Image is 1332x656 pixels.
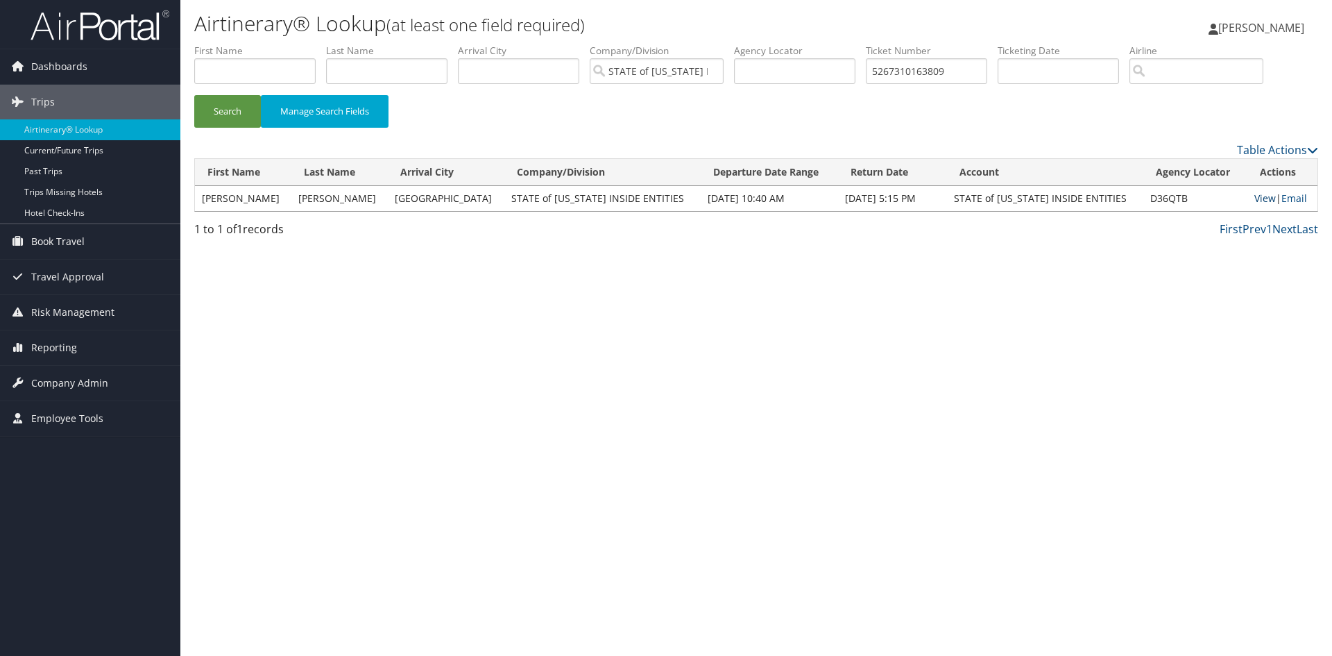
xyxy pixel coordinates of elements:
a: View [1254,192,1276,205]
button: Manage Search Fields [261,95,388,128]
span: Trips [31,85,55,119]
span: Company Admin [31,366,108,401]
a: First [1220,221,1243,237]
a: Prev [1243,221,1266,237]
label: Airline [1129,44,1274,58]
label: Ticketing Date [998,44,1129,58]
th: Account: activate to sort column ascending [947,159,1143,186]
label: Agency Locator [734,44,866,58]
a: [PERSON_NAME] [1209,7,1318,49]
td: | [1247,186,1317,211]
span: Book Travel [31,224,85,259]
td: STATE of [US_STATE] INSIDE ENTITIES [947,186,1143,211]
img: airportal-logo.png [31,9,169,42]
label: Company/Division [590,44,734,58]
a: Table Actions [1237,142,1318,158]
th: First Name: activate to sort column ascending [195,159,291,186]
div: 1 to 1 of records [194,221,460,244]
label: Last Name [326,44,458,58]
td: D36QTB [1143,186,1247,211]
a: Next [1272,221,1297,237]
span: 1 [237,221,243,237]
a: Email [1281,192,1307,205]
td: [PERSON_NAME] [195,186,291,211]
button: Search [194,95,261,128]
span: Risk Management [31,295,114,330]
h1: Airtinerary® Lookup [194,9,943,38]
th: Return Date: activate to sort column ascending [838,159,947,186]
th: Actions [1247,159,1317,186]
td: [GEOGRAPHIC_DATA] [388,186,504,211]
th: Agency Locator: activate to sort column ascending [1143,159,1247,186]
td: STATE of [US_STATE] INSIDE ENTITIES [504,186,701,211]
label: Arrival City [458,44,590,58]
td: [DATE] 10:40 AM [701,186,838,211]
th: Company/Division [504,159,701,186]
label: First Name [194,44,326,58]
label: Ticket Number [866,44,998,58]
span: [PERSON_NAME] [1218,20,1304,35]
span: Employee Tools [31,401,103,436]
span: Reporting [31,330,77,365]
span: Travel Approval [31,260,104,294]
small: (at least one field required) [386,13,585,36]
th: Departure Date Range: activate to sort column ascending [701,159,838,186]
td: [DATE] 5:15 PM [838,186,947,211]
th: Last Name: activate to sort column ascending [291,159,388,186]
a: Last [1297,221,1318,237]
span: Dashboards [31,49,87,84]
td: [PERSON_NAME] [291,186,388,211]
th: Arrival City: activate to sort column ascending [388,159,504,186]
a: 1 [1266,221,1272,237]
